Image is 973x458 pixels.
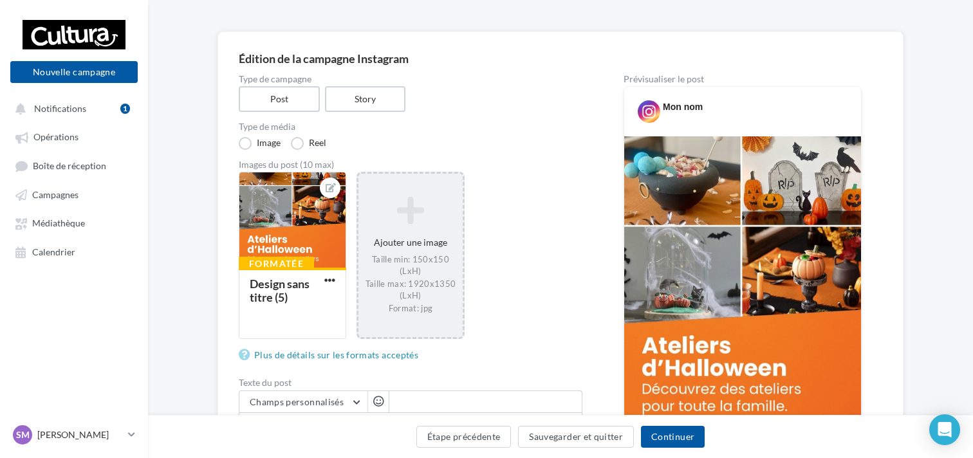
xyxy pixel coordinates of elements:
[8,154,140,178] a: Boîte de réception
[929,414,960,445] div: Open Intercom Messenger
[641,426,705,448] button: Continuer
[8,183,140,206] a: Campagnes
[8,96,135,120] button: Notifications 1
[250,277,310,304] div: Design sans titre (5)
[16,428,30,441] span: SM
[32,218,85,229] span: Médiathèque
[663,100,703,113] div: Mon nom
[32,189,79,200] span: Campagnes
[239,257,314,271] div: Formatée
[518,426,634,448] button: Sauvegarder et quitter
[239,75,582,84] label: Type de campagne
[32,246,75,257] span: Calendrier
[10,61,138,83] button: Nouvelle campagne
[239,86,320,112] label: Post
[8,240,140,263] a: Calendrier
[239,122,582,131] label: Type de média
[8,211,140,234] a: Médiathèque
[33,132,79,143] span: Opérations
[239,160,582,169] div: Images du post (10 max)
[250,396,344,407] span: Champs personnalisés
[239,378,582,387] label: Texte du post
[624,75,862,84] div: Prévisualiser le post
[239,391,367,413] button: Champs personnalisés
[416,426,512,448] button: Étape précédente
[33,160,106,171] span: Boîte de réception
[291,137,326,150] label: Reel
[239,53,882,64] div: Édition de la campagne Instagram
[239,137,281,150] label: Image
[239,347,423,363] a: Plus de détails sur les formats acceptés
[8,125,140,148] a: Opérations
[10,423,138,447] a: SM [PERSON_NAME]
[325,86,406,112] label: Story
[120,104,130,114] div: 1
[34,103,86,114] span: Notifications
[37,428,123,441] p: [PERSON_NAME]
